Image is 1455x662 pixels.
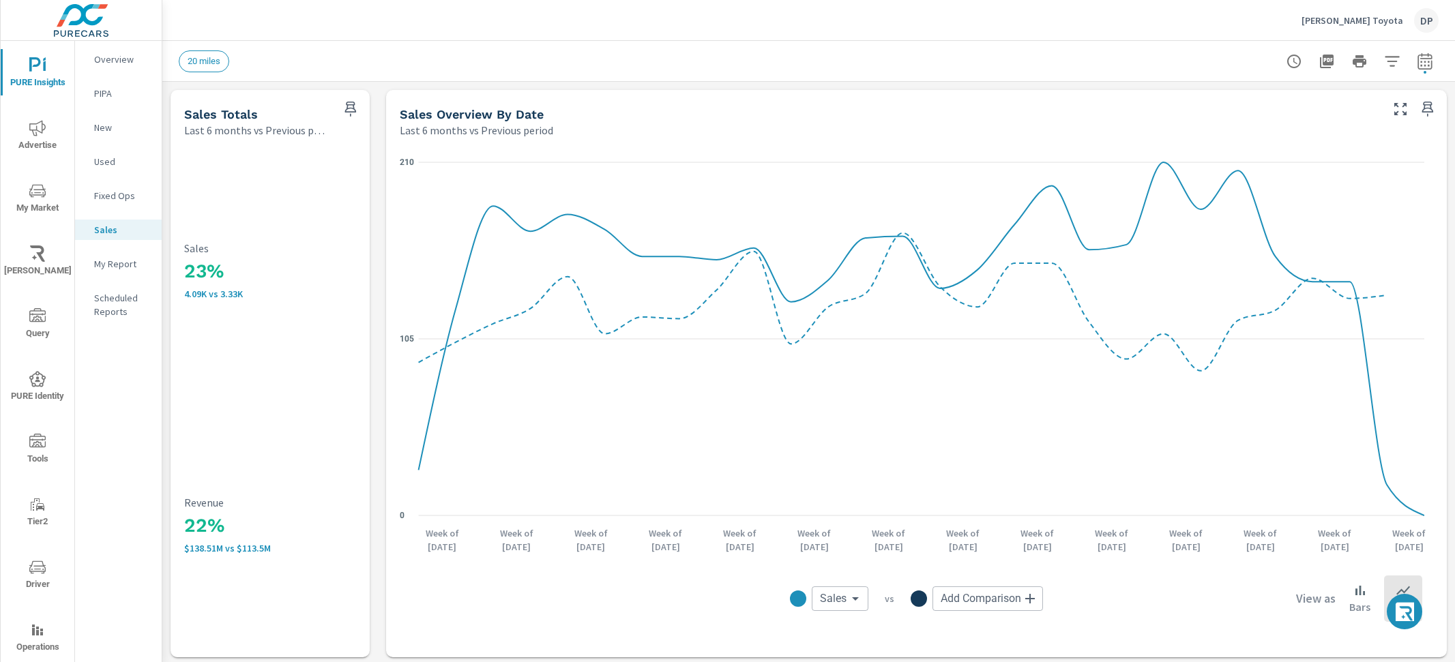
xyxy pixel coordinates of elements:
p: Week of [DATE] [1162,526,1210,554]
span: [PERSON_NAME] [5,245,70,279]
p: Lines [1391,599,1415,615]
p: vs [868,592,911,605]
p: My Report [94,257,151,271]
div: Add Comparison [932,586,1043,611]
p: Bars [1349,599,1370,615]
h3: 23% [184,260,364,283]
button: "Export Report to PDF" [1313,48,1340,75]
button: Make Fullscreen [1390,98,1411,120]
p: Revenue [184,496,364,509]
p: Week of [DATE] [939,526,987,554]
span: Advertise [5,120,70,153]
span: Operations [5,622,70,655]
span: Driver [5,559,70,592]
span: Tier2 [5,496,70,530]
p: Week of [DATE] [567,526,615,554]
p: Sales [184,242,364,254]
div: Used [75,151,162,172]
span: Sales [820,592,847,605]
span: Save this to your personalized report [340,98,362,120]
p: Week of [DATE] [1311,526,1359,554]
p: Scheduled Reports [94,291,151,318]
button: Apply Filters [1379,48,1406,75]
span: Add Comparison [941,592,1021,605]
p: Week of [DATE] [791,526,838,554]
p: Fixed Ops [94,189,151,202]
span: Query [5,308,70,342]
p: [PERSON_NAME] Toyota [1302,14,1403,27]
span: My Market [5,183,70,216]
div: Overview [75,49,162,70]
p: Last 6 months vs Previous period [184,122,329,138]
p: Week of [DATE] [418,526,466,554]
p: $138,508,839 vs $113,496,218 [184,543,364,554]
p: Week of [DATE] [716,526,764,554]
p: Week of [DATE] [1088,526,1136,554]
div: DP [1414,8,1439,33]
p: Week of [DATE] [1014,526,1061,554]
text: 210 [400,157,414,167]
h5: Sales Totals [184,107,258,121]
div: PIPA [75,83,162,104]
p: Week of [DATE] [1237,526,1284,554]
p: Week of [DATE] [1385,526,1433,554]
div: Fixed Ops [75,185,162,206]
p: New [94,121,151,134]
span: Save this to your personalized report [1417,98,1439,120]
p: Week of [DATE] [865,526,913,554]
p: Last 6 months vs Previous period [400,122,553,138]
span: Tools [5,434,70,467]
p: 4,085 vs 3,334 [184,288,364,299]
button: Select Date Range [1411,48,1439,75]
span: 20 miles [179,56,229,66]
div: My Report [75,254,162,274]
p: Overview [94,52,151,66]
text: 105 [400,334,414,344]
p: Used [94,155,151,168]
p: Week of [DATE] [493,526,540,554]
span: PURE Insights [5,57,70,91]
p: PIPA [94,87,151,100]
h3: 22% [184,514,364,537]
div: Sales [75,220,162,240]
div: New [75,117,162,138]
div: Scheduled Reports [75,288,162,322]
p: Sales [94,223,151,237]
p: Week of [DATE] [642,526,690,554]
text: 0 [400,511,405,520]
h5: Sales Overview By Date [400,107,544,121]
button: Print Report [1346,48,1373,75]
h6: View as [1296,592,1336,605]
div: Sales [812,586,868,611]
span: PURE Identity [5,371,70,404]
